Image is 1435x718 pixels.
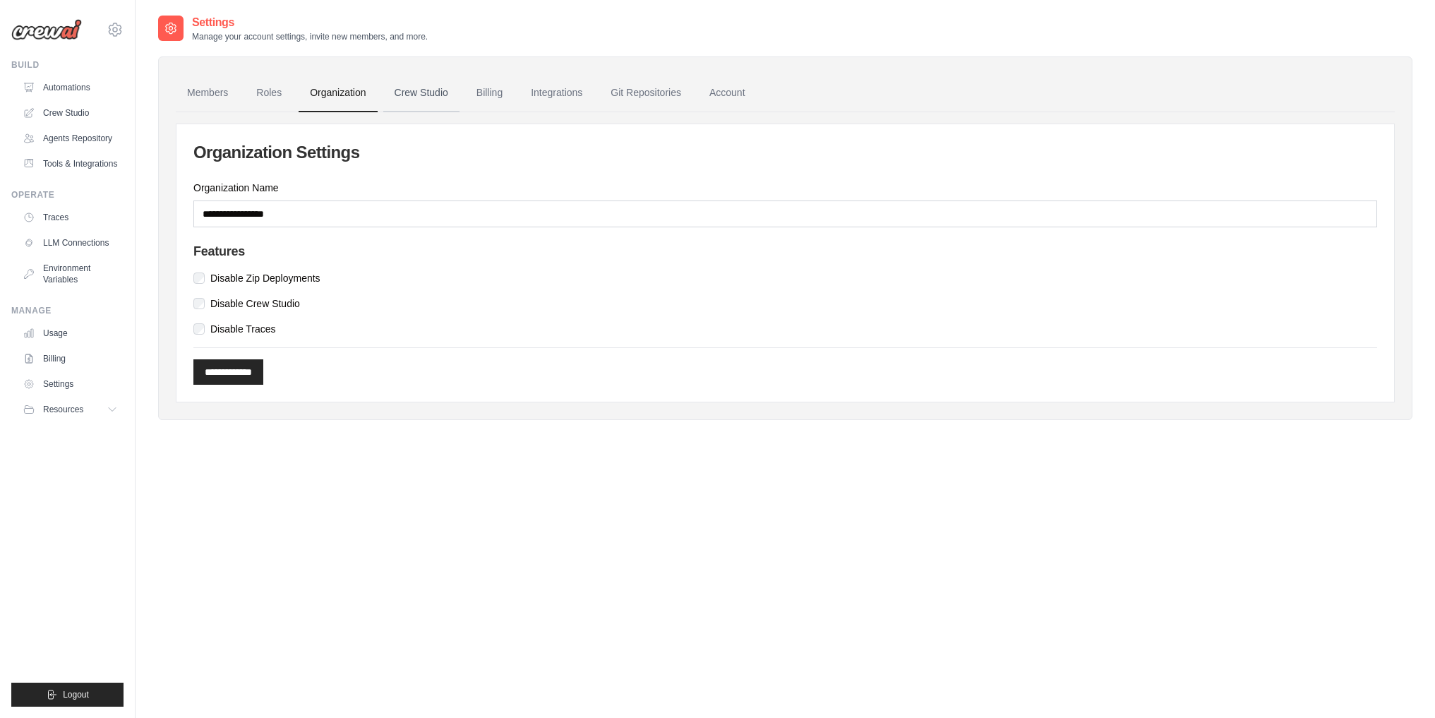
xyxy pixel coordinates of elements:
[11,305,124,316] div: Manage
[17,347,124,370] a: Billing
[245,74,293,112] a: Roles
[193,181,1377,195] label: Organization Name
[11,59,124,71] div: Build
[465,74,514,112] a: Billing
[17,127,124,150] a: Agents Repository
[176,74,239,112] a: Members
[17,322,124,345] a: Usage
[17,232,124,254] a: LLM Connections
[17,152,124,175] a: Tools & Integrations
[17,257,124,291] a: Environment Variables
[520,74,594,112] a: Integrations
[11,19,82,40] img: Logo
[210,322,276,336] label: Disable Traces
[210,297,300,311] label: Disable Crew Studio
[63,689,89,700] span: Logout
[11,683,124,707] button: Logout
[192,14,428,31] h2: Settings
[210,271,320,285] label: Disable Zip Deployments
[299,74,377,112] a: Organization
[17,373,124,395] a: Settings
[17,206,124,229] a: Traces
[17,398,124,421] button: Resources
[193,141,1377,164] h2: Organization Settings
[193,244,1377,260] h4: Features
[192,31,428,42] p: Manage your account settings, invite new members, and more.
[17,76,124,99] a: Automations
[17,102,124,124] a: Crew Studio
[11,189,124,201] div: Operate
[599,74,692,112] a: Git Repositories
[698,74,757,112] a: Account
[383,74,460,112] a: Crew Studio
[43,404,83,415] span: Resources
